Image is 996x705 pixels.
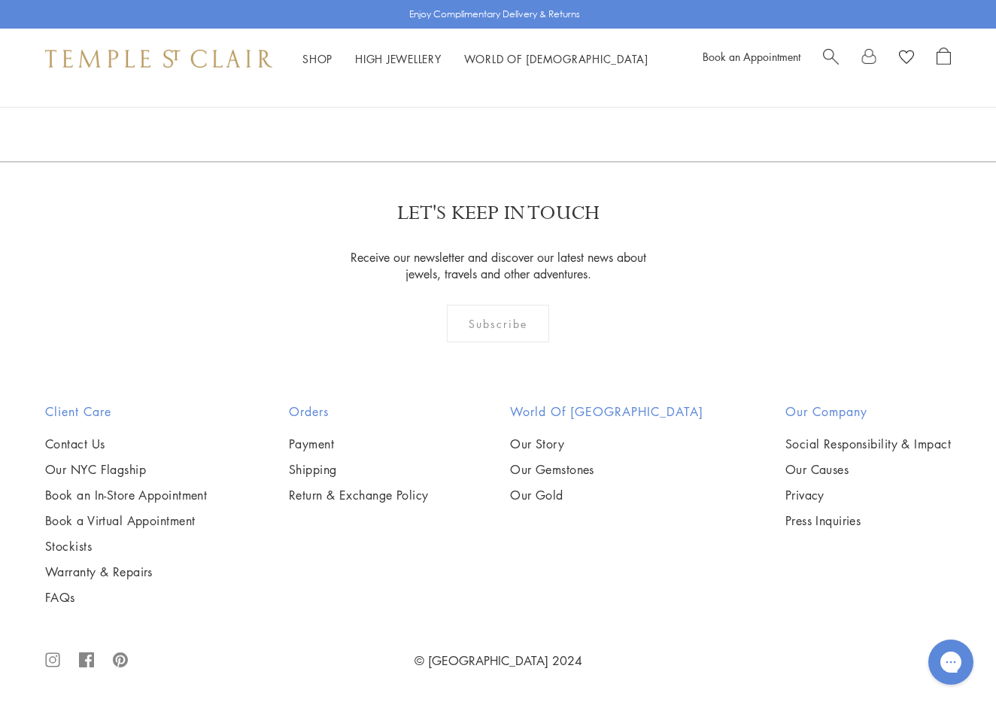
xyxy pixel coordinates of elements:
p: LET'S KEEP IN TOUCH [397,200,600,226]
a: Social Responsibility & Impact [785,436,951,452]
a: ShopShop [302,51,333,66]
a: Contact Us [45,436,207,452]
a: Shipping [289,461,429,478]
p: Receive our newsletter and discover our latest news about jewels, travels and other adventures. [346,249,651,282]
h2: Orders [289,403,429,421]
a: Open Shopping Bag [937,47,951,70]
a: Search [823,47,839,70]
a: Our Gemstones [510,461,703,478]
a: Return & Exchange Policy [289,487,429,503]
a: Warranty & Repairs [45,564,207,580]
a: View Wishlist [899,47,914,70]
a: High JewelleryHigh Jewellery [355,51,442,66]
a: Book an Appointment [703,49,800,64]
h2: Our Company [785,403,951,421]
a: Our Causes [785,461,951,478]
div: Subscribe [447,305,550,342]
a: © [GEOGRAPHIC_DATA] 2024 [414,652,582,669]
img: Temple St. Clair [45,50,272,68]
a: Our Story [510,436,703,452]
a: Payment [289,436,429,452]
p: Enjoy Complimentary Delivery & Returns [409,7,580,22]
h2: World of [GEOGRAPHIC_DATA] [510,403,703,421]
a: Press Inquiries [785,512,951,529]
a: Our Gold [510,487,703,503]
iframe: Gorgias live chat messenger [921,634,981,690]
a: Book a Virtual Appointment [45,512,207,529]
h2: Client Care [45,403,207,421]
a: Book an In-Store Appointment [45,487,207,503]
a: FAQs [45,589,207,606]
nav: Main navigation [302,50,648,68]
a: World of [DEMOGRAPHIC_DATA]World of [DEMOGRAPHIC_DATA] [464,51,648,66]
a: Stockists [45,538,207,555]
a: Privacy [785,487,951,503]
a: Our NYC Flagship [45,461,207,478]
